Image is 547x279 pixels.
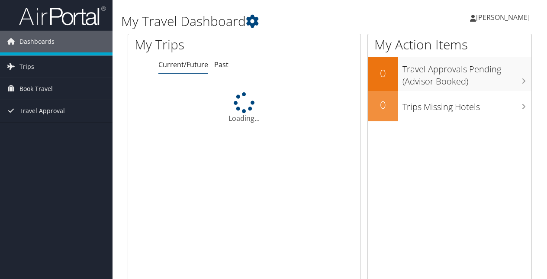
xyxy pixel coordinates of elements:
a: [PERSON_NAME] [470,4,538,30]
h3: Travel Approvals Pending (Advisor Booked) [402,59,531,88]
div: Loading... [128,92,360,123]
span: Dashboards [19,31,55,52]
a: Past [214,60,228,69]
a: 0Trips Missing Hotels [368,91,531,121]
img: airportal-logo.png [19,6,106,26]
h1: My Trips [135,36,257,54]
h1: My Action Items [368,36,531,54]
a: 0Travel Approvals Pending (Advisor Booked) [368,57,531,91]
h1: My Travel Dashboard [121,12,399,30]
h3: Trips Missing Hotels [402,97,531,113]
span: Book Travel [19,78,53,100]
h2: 0 [368,66,398,81]
span: [PERSON_NAME] [476,13,530,22]
span: Trips [19,56,34,78]
h2: 0 [368,97,398,112]
span: Travel Approval [19,100,65,122]
a: Current/Future [158,60,208,69]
